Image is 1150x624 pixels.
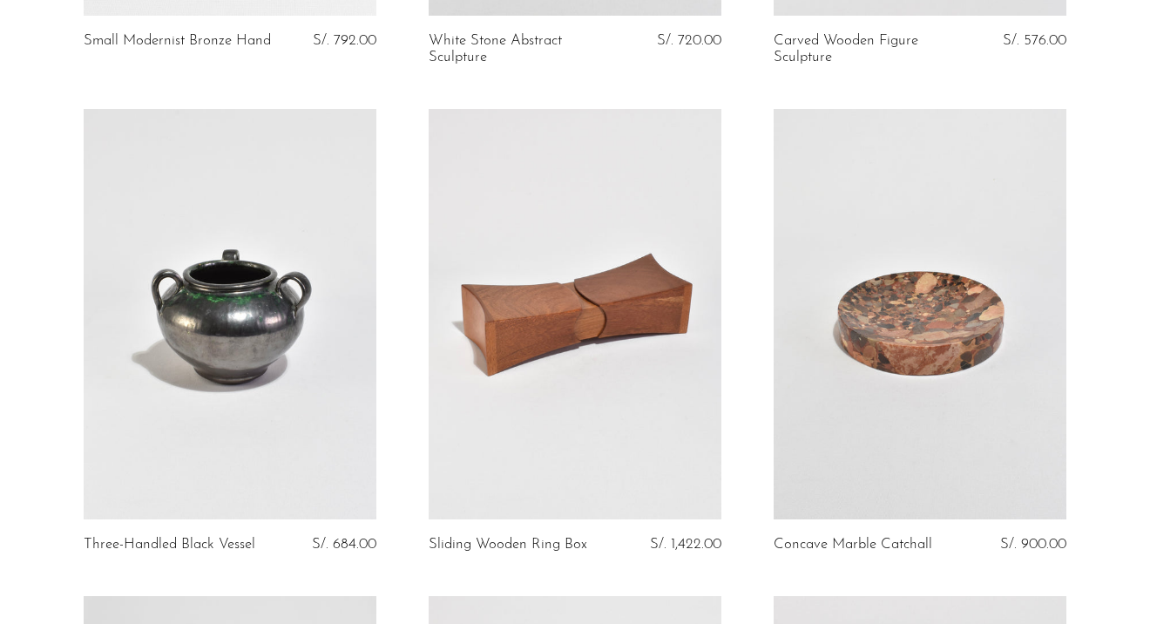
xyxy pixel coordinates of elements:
span: S/. 900.00 [1000,537,1066,552]
span: S/. 576.00 [1003,33,1066,48]
span: S/. 792.00 [313,33,376,48]
a: Small Modernist Bronze Hand [84,33,271,49]
a: Carved Wooden Figure Sculpture [774,33,968,65]
a: Concave Marble Catchall [774,537,932,553]
span: S/. 684.00 [312,537,376,552]
a: White Stone Abstract Sculpture [429,33,623,65]
a: Three-Handled Black Vessel [84,537,255,553]
span: S/. 720.00 [657,33,721,48]
a: Sliding Wooden Ring Box [429,537,587,553]
span: S/. 1,422.00 [650,537,721,552]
